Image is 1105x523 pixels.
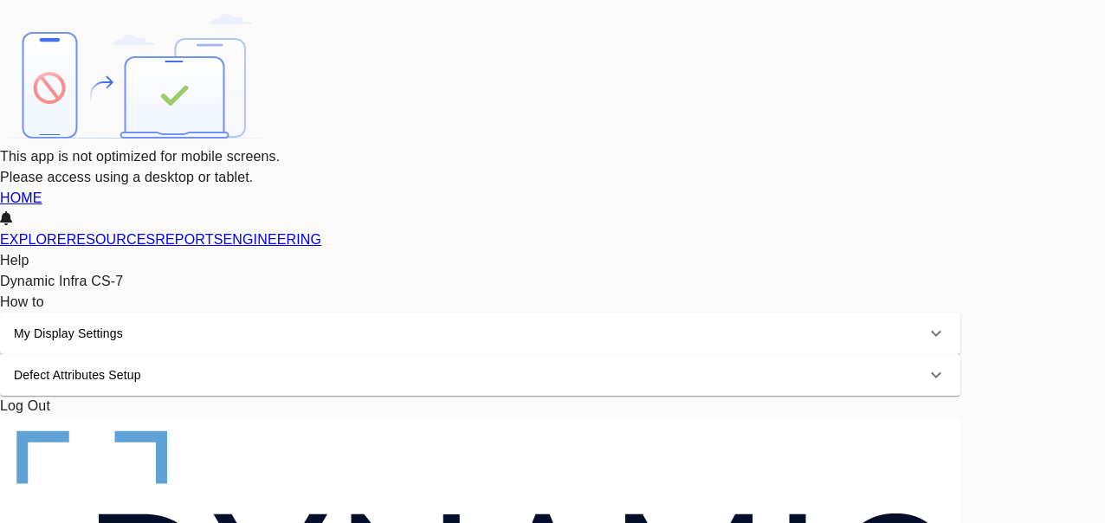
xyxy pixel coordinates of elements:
a: RESOURCES [67,232,156,247]
iframe: Chat [1031,445,1092,510]
a: ENGINEERING [223,232,321,247]
div: My Display Settings [14,325,123,343]
div: Defect Attributes Setup [14,366,141,384]
a: REPORTS [155,232,223,247]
